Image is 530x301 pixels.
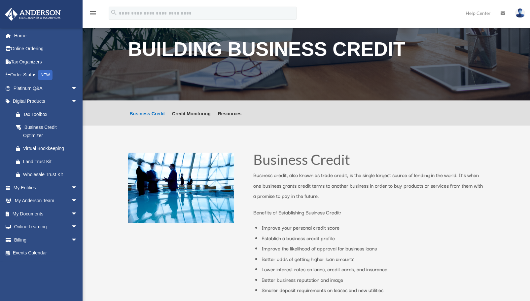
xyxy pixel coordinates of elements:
[128,40,485,62] h1: Building Business Credit
[262,243,484,254] li: Improve the likelihood of approval for business loans
[71,95,84,108] span: arrow_drop_down
[5,29,88,42] a: Home
[253,153,484,170] h1: Business Credit
[5,82,88,95] a: Platinum Q&Aarrow_drop_down
[262,233,484,244] li: Establish a business credit profile
[9,108,88,121] a: Tax Toolbox
[262,285,484,295] li: Smaller deposit requirements on leases and new utilities
[110,9,118,16] i: search
[9,168,88,181] a: Wholesale Trust Kit
[262,254,484,264] li: Better odds of getting higher loan amounts
[5,42,88,56] a: Online Ordering
[253,207,484,218] p: Benefits of Establishing Business Credit:
[71,181,84,195] span: arrow_drop_down
[23,144,79,153] div: Virtual Bookkeeping
[38,70,53,80] div: NEW
[5,55,88,68] a: Tax Organizers
[5,246,88,260] a: Events Calendar
[5,207,88,220] a: My Documentsarrow_drop_down
[3,8,63,21] img: Anderson Advisors Platinum Portal
[172,111,211,126] a: Credit Monitoring
[9,121,84,142] a: Business Credit Optimizer
[5,181,88,194] a: My Entitiesarrow_drop_down
[9,142,88,155] a: Virtual Bookkeeping
[71,194,84,208] span: arrow_drop_down
[89,9,97,17] i: menu
[515,8,525,18] img: User Pic
[262,264,484,275] li: Lower interest rates on loans, credit cards, and insurance
[23,170,79,179] div: Wholesale Trust Kit
[5,220,88,234] a: Online Learningarrow_drop_down
[5,194,88,207] a: My Anderson Teamarrow_drop_down
[253,170,484,207] p: Business credit, also known as trade credit, is the single largest source of lending in the world...
[218,111,242,126] a: Resources
[71,220,84,234] span: arrow_drop_down
[9,155,88,168] a: Land Trust Kit
[130,111,165,126] a: Business Credit
[71,207,84,221] span: arrow_drop_down
[262,275,484,285] li: Better business reputation and image
[71,233,84,247] span: arrow_drop_down
[5,95,88,108] a: Digital Productsarrow_drop_down
[89,12,97,17] a: menu
[262,222,484,233] li: Improve your personal credit score
[128,153,234,223] img: business people talking in office
[23,123,76,139] div: Business Credit Optimizer
[23,110,79,119] div: Tax Toolbox
[5,68,88,82] a: Order StatusNEW
[5,233,88,246] a: Billingarrow_drop_down
[71,82,84,95] span: arrow_drop_down
[23,158,79,166] div: Land Trust Kit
